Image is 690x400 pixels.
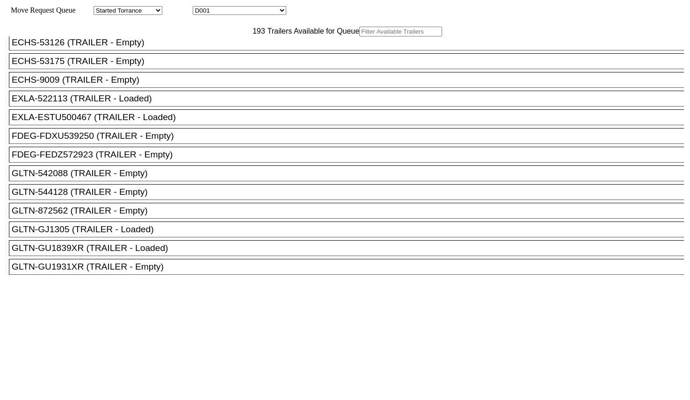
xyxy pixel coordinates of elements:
[12,262,690,272] div: GLTN-GU1931XR (TRAILER - Empty)
[164,6,191,14] span: Location
[77,6,92,14] span: Area
[265,27,360,35] span: Trailers Available for Queue
[12,187,690,197] div: GLTN-544128 (TRAILER - Empty)
[12,150,690,160] div: FDEG-FEDZ572923 (TRAILER - Empty)
[12,243,690,253] div: GLTN-GU1839XR (TRAILER - Loaded)
[12,93,690,104] div: EXLA-522113 (TRAILER - Loaded)
[12,37,690,48] div: ECHS-53126 (TRAILER - Empty)
[12,224,690,235] div: GLTN-GJ1305 (TRAILER - Loaded)
[12,131,690,141] div: FDEG-FDXU539250 (TRAILER - Empty)
[12,56,690,66] div: ECHS-53175 (TRAILER - Empty)
[6,6,76,14] span: Move Request Queue
[12,168,690,179] div: GLTN-542088 (TRAILER - Empty)
[12,206,690,216] div: GLTN-872562 (TRAILER - Empty)
[359,27,442,36] input: Filter Available Trailers
[12,112,690,122] div: EXLA-ESTU500467 (TRAILER - Loaded)
[248,27,265,35] span: 193
[12,75,690,85] div: ECHS-9009 (TRAILER - Empty)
